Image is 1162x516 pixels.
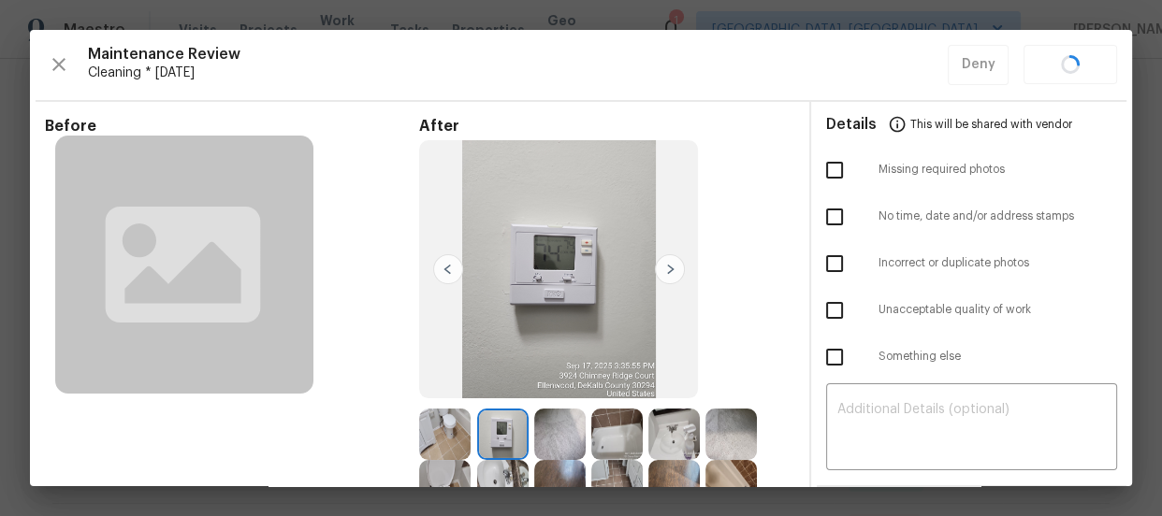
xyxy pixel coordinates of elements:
[811,240,1132,287] div: Incorrect or duplicate photos
[811,147,1132,193] div: Missing required photos
[879,162,1117,178] span: Missing required photos
[879,208,1117,224] span: No time, date and/or address stamps
[88,64,948,82] span: Cleaning * [DATE]
[910,102,1072,147] span: This will be shared with vendor
[879,255,1117,271] span: Incorrect or duplicate photos
[879,302,1117,318] span: Unacceptable quality of work
[879,349,1117,365] span: Something else
[811,334,1132,380] div: Something else
[826,102,877,147] span: Details
[88,45,948,64] span: Maintenance Review
[419,117,793,136] span: After
[433,254,463,284] img: left-chevron-button-url
[45,117,419,136] span: Before
[811,287,1132,334] div: Unacceptable quality of work
[655,254,685,284] img: right-chevron-button-url
[811,193,1132,240] div: No time, date and/or address stamps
